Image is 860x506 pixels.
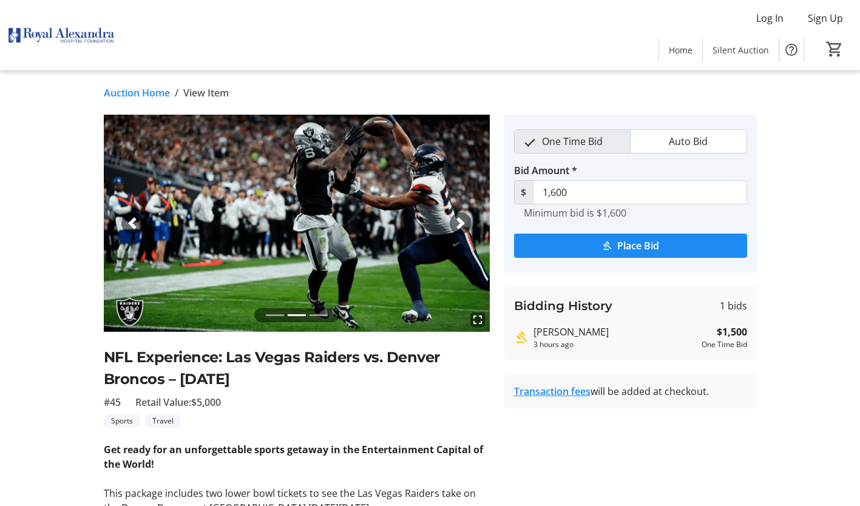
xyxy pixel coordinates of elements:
[669,44,692,56] span: Home
[717,325,747,339] strong: $1,500
[514,330,529,345] mat-icon: Highest bid
[662,130,715,153] span: Auto Bid
[7,5,115,66] img: Royal Alexandra Hospital Foundation's Logo
[798,8,853,28] button: Sign Up
[617,238,659,253] span: Place Bid
[514,163,577,178] label: Bid Amount *
[145,414,181,428] tr-label-badge: Travel
[756,11,784,25] span: Log In
[514,297,612,315] h3: Bidding History
[104,395,121,410] span: #45
[535,130,610,153] span: One Time Bid
[824,38,845,60] button: Cart
[104,115,490,332] img: Image
[514,385,591,398] a: Transaction fees
[703,39,779,61] a: Silent Auction
[713,44,769,56] span: Silent Auction
[514,384,747,399] div: will be added at checkout.
[175,86,178,100] span: /
[104,346,490,390] h2: NFL Experience: Las Vegas Raiders vs. Denver Broncos – [DATE]
[659,39,702,61] a: Home
[183,86,229,100] span: View Item
[533,325,697,339] div: [PERSON_NAME]
[524,207,626,219] tr-hint: Minimum bid is $1,600
[779,38,804,62] button: Help
[747,8,793,28] button: Log In
[104,86,170,100] a: Auction Home
[808,11,843,25] span: Sign Up
[514,234,747,258] button: Place Bid
[514,180,533,204] span: $
[135,395,221,410] span: Retail Value: $5,000
[702,339,747,350] div: One Time Bid
[533,339,697,350] div: 3 hours ago
[470,312,485,327] mat-icon: fullscreen
[720,299,747,313] span: 1 bids
[104,443,483,471] strong: Get ready for an unforgettable sports getaway in the Entertainment Capital of the World!
[104,414,140,428] tr-label-badge: Sports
